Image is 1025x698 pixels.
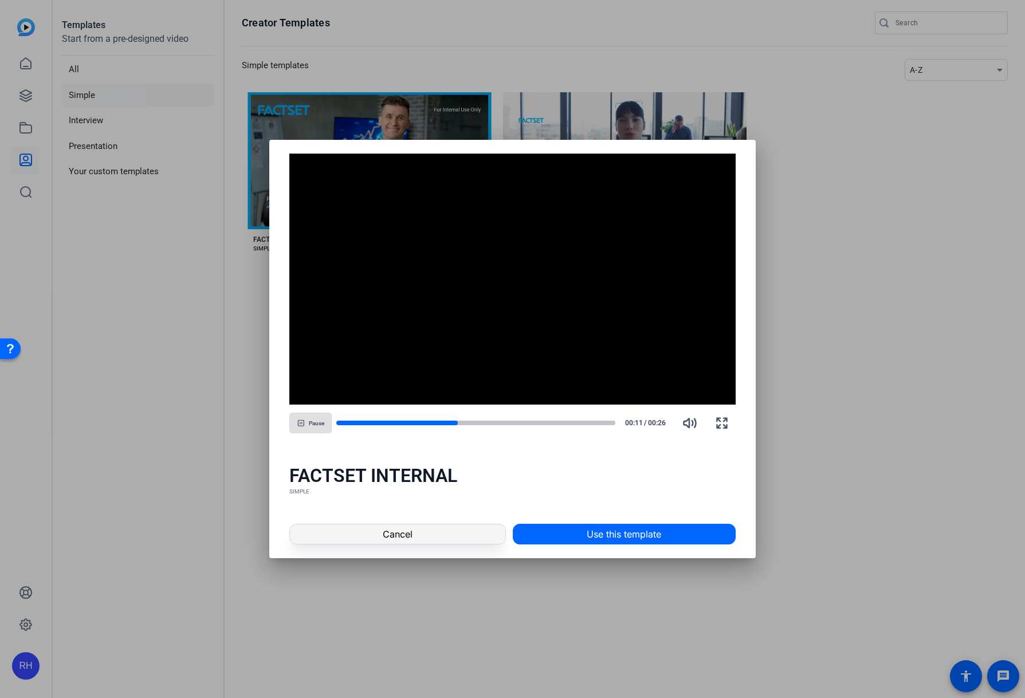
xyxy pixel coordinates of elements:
[289,464,736,487] div: FACTSET INTERNAL
[309,420,324,427] span: Pause
[383,527,413,541] span: Cancel
[708,409,736,437] button: Fullscreen
[289,413,332,433] button: Pause
[289,487,736,496] div: SIMPLE
[620,418,643,428] span: 00:11
[513,524,736,544] button: Use this template
[676,409,704,437] button: Mute
[648,418,671,428] span: 00:26
[620,418,671,428] div: /
[587,527,661,541] span: Use this template
[289,154,736,405] div: Video Player
[289,524,505,544] button: Cancel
